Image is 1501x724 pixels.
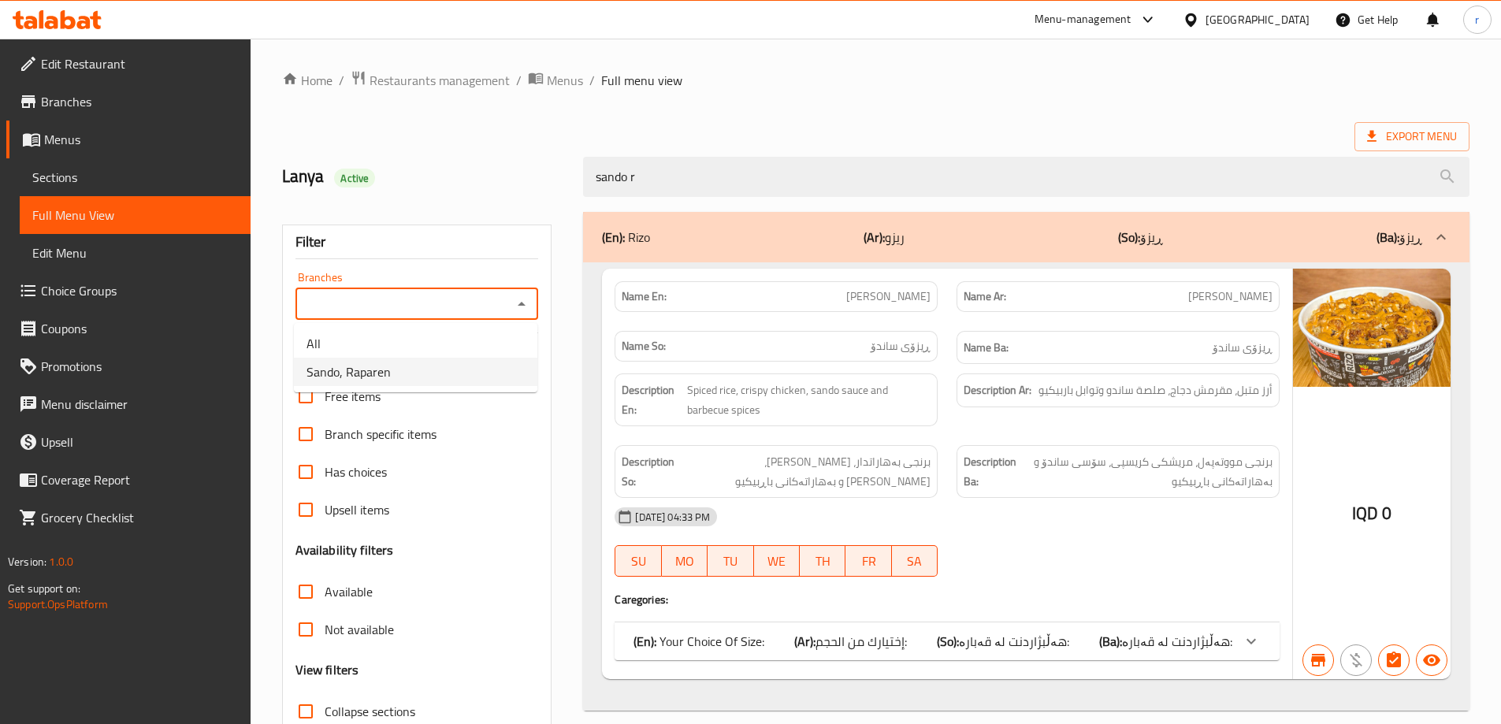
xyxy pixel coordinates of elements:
[871,338,931,355] span: ڕیزۆی ساندۆ
[622,550,655,573] span: SU
[601,71,682,90] span: Full menu view
[1035,10,1131,29] div: Menu-management
[6,347,251,385] a: Promotions
[32,168,238,187] span: Sections
[964,288,1006,305] strong: Name Ar:
[1188,288,1273,305] span: [PERSON_NAME]
[41,281,238,300] span: Choice Groups
[959,629,1069,653] span: هەڵبژاردنت لە قەبارە:
[6,385,251,423] a: Menu disclaimer
[800,545,845,577] button: TH
[622,288,667,305] strong: Name En:
[41,319,238,338] span: Coupons
[1475,11,1479,28] span: r
[1377,228,1422,247] p: ڕیزۆ
[615,622,1280,660] div: (En): Your Choice Of Size:(Ar):إختيارك من الحجم:(So):هەڵبژاردنت لە قەبارە:(Ba):هەڵبژاردنت لە قەبارە:
[6,310,251,347] a: Coupons
[325,500,389,519] span: Upsell items
[32,243,238,262] span: Edit Menu
[937,629,959,653] b: (So):
[754,545,800,577] button: WE
[334,171,375,186] span: Active
[282,165,565,188] h2: Lanya
[20,234,251,272] a: Edit Menu
[547,71,583,90] span: Menus
[864,228,905,247] p: ريزو
[1352,498,1378,529] span: IQD
[41,395,238,414] span: Menu disclaimer
[6,423,251,461] a: Upsell
[602,228,650,247] p: Rizo
[864,225,885,249] b: (Ar):
[351,70,510,91] a: Restaurants management
[8,578,80,599] span: Get support on:
[1416,644,1447,676] button: Available
[20,196,251,234] a: Full Menu View
[282,70,1469,91] nav: breadcrumb
[41,508,238,527] span: Grocery Checklist
[8,551,46,572] span: Version:
[1118,228,1163,247] p: ڕیزۆ
[32,206,238,225] span: Full Menu View
[1020,452,1273,491] span: برنجی مووتەپەل، مریشکی کریسپی، سۆسی ساندۆ و بەهاراتەکانی باڕبیکیو
[806,550,839,573] span: TH
[622,338,666,355] strong: Name So:
[964,381,1031,400] strong: Description Ar:
[1099,629,1122,653] b: (Ba):
[589,71,595,90] li: /
[370,71,510,90] span: Restaurants management
[41,433,238,451] span: Upsell
[622,452,674,491] strong: Description So:
[325,582,373,601] span: Available
[583,212,1469,262] div: (En): Rizo(Ar):ريزو(So):ڕیزۆ(Ba):ڕیزۆ
[846,288,931,305] span: [PERSON_NAME]
[964,452,1016,491] strong: Description Ba:
[1302,644,1334,676] button: Branch specific item
[6,272,251,310] a: Choice Groups
[678,452,931,491] span: برنجی بەهاراتدار، مریشکی کریسپی، سۆسی ساندۆ و بەهاراتەکانی باڕبیکیو
[1213,338,1273,358] span: ڕیزۆی ساندۆ
[528,70,583,91] a: Menus
[41,54,238,73] span: Edit Restaurant
[44,130,238,149] span: Menus
[49,551,73,572] span: 1.0.0
[964,338,1009,358] strong: Name Ba:
[511,293,533,315] button: Close
[633,632,764,651] p: Your Choice Of Size:
[6,121,251,158] a: Menus
[714,550,747,573] span: TU
[6,499,251,537] a: Grocery Checklist
[8,594,108,614] a: Support.OpsPlatform
[1382,498,1391,529] span: 0
[20,158,251,196] a: Sections
[898,550,931,573] span: SA
[1118,225,1140,249] b: (So):
[325,387,381,406] span: Free items
[325,620,394,639] span: Not available
[6,83,251,121] a: Branches
[668,550,701,573] span: MO
[6,461,251,499] a: Coverage Report
[629,510,716,525] span: [DATE] 04:33 PM
[1378,644,1410,676] button: Has choices
[295,225,539,259] div: Filter
[307,334,321,353] span: All
[325,425,437,444] span: Branch specific items
[816,629,907,653] span: إختيارك من الحجم:
[325,702,415,721] span: Collapse sections
[794,629,816,653] b: (Ar):
[760,550,793,573] span: WE
[633,629,656,653] b: (En):
[892,545,938,577] button: SA
[1038,381,1273,400] span: أرز متبل، مقرمش دجاج، صلصة ساندو وتوابل باربيكيو
[307,362,391,381] span: Sando, Raparen
[1293,269,1451,387] img: chick_rizo638857684414390824.jpg
[41,357,238,376] span: Promotions
[845,545,891,577] button: FR
[1367,127,1457,147] span: Export Menu
[662,545,708,577] button: MO
[1354,122,1469,151] span: Export Menu
[41,470,238,489] span: Coverage Report
[615,592,1280,607] h4: Caregories:
[583,262,1469,711] div: (En): Rizo(Ar):ريزو(So):ڕیزۆ(Ba):ڕیزۆ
